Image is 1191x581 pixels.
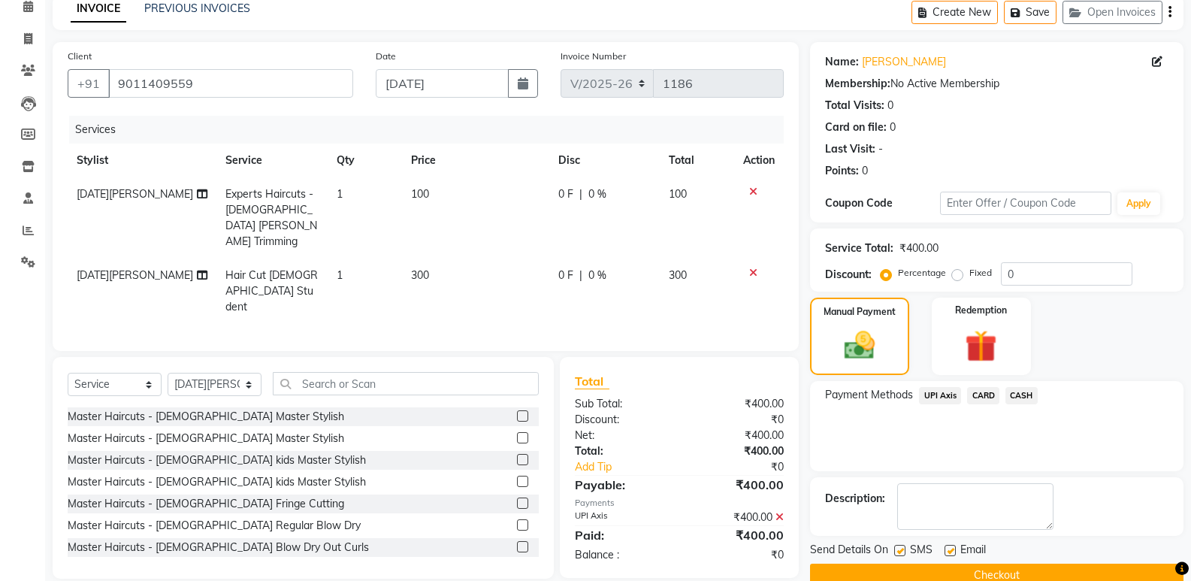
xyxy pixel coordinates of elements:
div: ₹400.00 [679,428,795,443]
span: 300 [669,268,687,282]
div: 0 [862,163,868,179]
span: 0 % [588,186,606,202]
span: | [579,268,582,283]
a: [PERSON_NAME] [862,54,946,70]
div: ₹400.00 [679,443,795,459]
span: Payment Methods [825,387,913,403]
div: Discount: [825,267,872,283]
span: 100 [411,187,429,201]
th: Stylist [68,144,216,177]
span: Experts Haircuts - [DEMOGRAPHIC_DATA] [PERSON_NAME] Trimming [225,187,317,248]
span: 1 [337,187,343,201]
label: Client [68,50,92,63]
a: PREVIOUS INVOICES [144,2,250,15]
div: ₹400.00 [679,510,795,525]
img: _gift.svg [955,326,1007,366]
button: Create New [911,1,998,24]
span: | [579,186,582,202]
div: ₹0 [699,459,795,475]
th: Disc [549,144,660,177]
th: Price [402,144,549,177]
div: Master Haircuts - [DEMOGRAPHIC_DATA] Regular Blow Dry [68,518,361,534]
span: 0 % [588,268,606,283]
div: Master Haircuts - [DEMOGRAPHIC_DATA] kids Master Stylish [68,452,366,468]
input: Search or Scan [273,372,539,395]
span: CASH [1005,387,1038,404]
div: Total Visits: [825,98,884,113]
div: ₹0 [679,547,795,563]
label: Redemption [955,304,1007,317]
span: Email [960,542,986,561]
th: Service [216,144,328,177]
span: 100 [669,187,687,201]
div: Membership: [825,76,890,92]
button: +91 [68,69,110,98]
div: Last Visit: [825,141,875,157]
div: Paid: [564,526,679,544]
input: Search by Name/Mobile/Email/Code [108,69,353,98]
div: Sub Total: [564,396,679,412]
div: Master Haircuts - [DEMOGRAPHIC_DATA] Blow Dry Out Curls [68,540,369,555]
div: Points: [825,163,859,179]
th: Total [660,144,734,177]
div: 0 [887,98,893,113]
div: ₹400.00 [679,526,795,544]
div: Payments [575,497,784,510]
button: Open Invoices [1063,1,1162,24]
span: 1 [337,268,343,282]
span: Total [575,374,609,389]
div: Balance : [564,547,679,563]
span: UPI Axis [919,387,961,404]
div: ₹0 [679,412,795,428]
label: Fixed [969,266,992,280]
a: Add Tip [564,459,699,475]
th: Qty [328,144,402,177]
span: [DATE][PERSON_NAME] [77,187,193,201]
div: ₹400.00 [679,476,795,494]
div: ₹400.00 [679,396,795,412]
span: Send Details On [810,542,888,561]
label: Invoice Number [561,50,626,63]
span: Hair Cut [DEMOGRAPHIC_DATA] Student [225,268,318,313]
span: 0 F [558,268,573,283]
label: Date [376,50,396,63]
div: Coupon Code [825,195,939,211]
div: Total: [564,443,679,459]
div: Master Haircuts - [DEMOGRAPHIC_DATA] Master Stylish [68,409,344,425]
span: 0 F [558,186,573,202]
div: ₹400.00 [899,241,939,256]
label: Percentage [898,266,946,280]
input: Enter Offer / Coupon Code [940,192,1111,215]
div: Service Total: [825,241,893,256]
label: Manual Payment [824,305,896,319]
img: _cash.svg [835,328,884,363]
div: 0 [890,120,896,135]
div: Master Haircuts - [DEMOGRAPHIC_DATA] kids Master Stylish [68,474,366,490]
button: Apply [1117,192,1160,215]
div: Description: [825,491,885,507]
span: SMS [910,542,933,561]
div: Payable: [564,476,679,494]
div: Master Haircuts - [DEMOGRAPHIC_DATA] Fringe Cutting [68,496,344,512]
span: CARD [967,387,999,404]
div: Net: [564,428,679,443]
div: Services [69,116,795,144]
div: Master Haircuts - [DEMOGRAPHIC_DATA] Master Stylish [68,431,344,446]
span: 300 [411,268,429,282]
div: Discount: [564,412,679,428]
button: Save [1004,1,1056,24]
div: - [878,141,883,157]
span: [DATE][PERSON_NAME] [77,268,193,282]
div: UPI Axis [564,510,679,525]
th: Action [734,144,784,177]
div: Card on file: [825,120,887,135]
div: Name: [825,54,859,70]
div: No Active Membership [825,76,1168,92]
